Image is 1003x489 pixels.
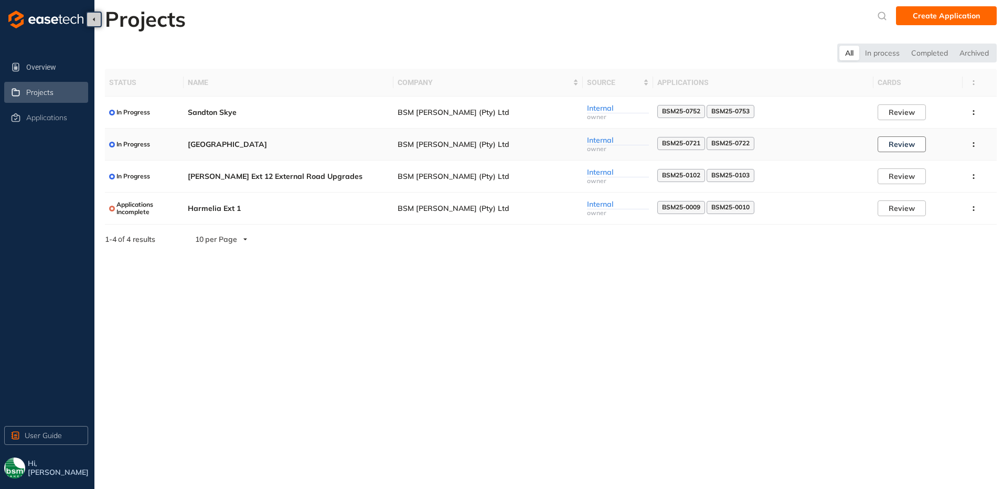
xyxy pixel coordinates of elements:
[28,459,90,477] span: Hi, [PERSON_NAME]
[26,113,67,122] span: Applications
[25,430,62,441] span: User Guide
[873,69,963,97] th: Cards
[184,69,393,97] th: Name
[4,458,25,479] img: avatar
[587,104,649,113] div: Internal
[859,46,905,60] div: In process
[116,141,150,148] span: In Progress
[587,177,649,185] div: owner
[889,203,915,214] span: Review
[896,6,997,25] button: Create Application
[662,172,700,179] span: BSM25-0102
[116,201,179,216] span: Applications Incomplete
[88,233,172,245] div: of
[662,108,700,115] span: BSM25-0752
[126,235,155,244] span: 4 results
[26,57,86,78] span: Overview
[587,77,641,88] span: Source
[188,204,389,213] span: Harmelia Ext 1
[105,6,186,31] h2: Projects
[398,108,579,117] span: BSM [PERSON_NAME] (Pty) Ltd
[398,140,579,149] span: BSM [PERSON_NAME] (Pty) Ltd
[587,145,649,153] div: owner
[878,168,926,184] button: Review
[662,204,700,211] span: BSM25-0009
[889,171,915,182] span: Review
[587,136,649,145] div: Internal
[711,108,750,115] span: BSM25-0753
[711,172,750,179] span: BSM25-0103
[711,204,750,211] span: BSM25-0010
[587,168,649,177] div: Internal
[839,46,859,60] div: All
[105,235,116,244] strong: 1 - 4
[116,109,150,116] span: In Progress
[662,140,700,147] span: BSM25-0721
[889,107,915,118] span: Review
[878,104,926,120] button: Review
[905,46,954,60] div: Completed
[889,139,915,150] span: Review
[398,204,579,213] span: BSM [PERSON_NAME] (Pty) Ltd
[398,172,579,181] span: BSM [PERSON_NAME] (Pty) Ltd
[954,46,995,60] div: Archived
[105,69,184,97] th: Status
[711,140,750,147] span: BSM25-0722
[587,200,649,209] div: Internal
[26,88,54,97] span: Projects
[653,69,873,97] th: Applications
[8,10,83,28] img: logo
[583,69,653,97] th: Source
[116,173,150,180] span: In Progress
[188,108,389,117] span: Sandton Skye
[878,136,926,152] button: Review
[587,113,649,121] div: owner
[878,200,926,216] button: Review
[393,69,583,97] th: Company
[188,172,389,181] span: [PERSON_NAME] Ext 12 External Road Upgrades
[4,426,88,445] button: User Guide
[398,77,571,88] span: Company
[188,140,389,149] span: [GEOGRAPHIC_DATA]
[587,209,649,217] div: owner
[913,10,980,22] span: Create Application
